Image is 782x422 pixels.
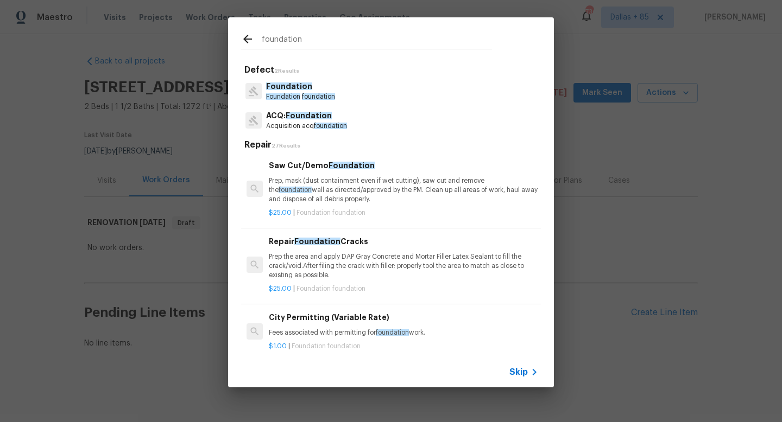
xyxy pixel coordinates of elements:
span: Foundation foundation [297,285,365,292]
span: $25.00 [269,285,292,292]
input: Search issues or repairs [262,33,492,49]
h5: Defect [244,65,541,76]
span: Foundation [286,112,332,119]
span: 2 Results [274,68,299,74]
p: ACQ: [266,110,347,122]
span: Foundation foundation [297,209,365,216]
span: foundation [376,329,409,336]
span: Foundation foundation [292,343,361,349]
p: Acquisition acq [266,122,347,131]
p: | [269,208,538,218]
span: Skip [509,367,528,378]
span: $25.00 [269,209,292,216]
span: $1.00 [269,343,287,349]
p: Prep the area and apply DAP Gray Concrete and Mortar Filler Latex Sealant to fill the crack/void.... [269,252,538,280]
span: Foundation [329,162,375,169]
h6: Repair Cracks [269,235,538,247]
span: 27 Results [272,143,300,149]
span: Foundation [266,82,312,90]
h5: Repair [244,139,541,151]
p: Fees associated with permitting for work. [269,328,538,337]
span: foundation [302,93,335,100]
h6: Saw Cut/Demo [269,159,538,171]
span: foundation [279,187,312,193]
p: Prep, mask (dust containment even if wet cutting), saw cut and remove the wall as directed/approv... [269,176,538,204]
span: Foundation [266,93,300,100]
span: foundation [314,123,347,129]
span: Foundation [294,238,340,245]
p: | [269,284,538,293]
p: | [269,342,538,351]
h6: City Permitting (Variable Rate) [269,311,538,323]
